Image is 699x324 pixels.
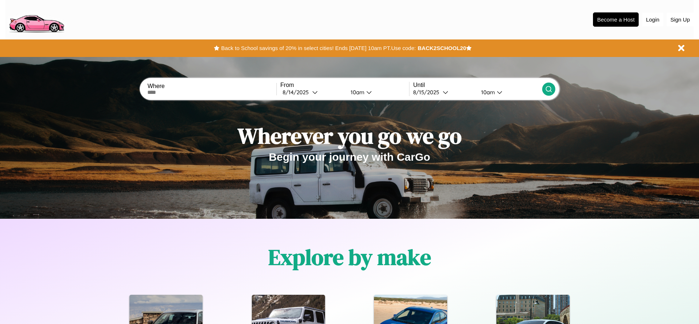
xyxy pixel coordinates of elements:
h1: Explore by make [268,242,431,272]
img: logo [5,4,67,34]
div: 8 / 14 / 2025 [283,89,312,96]
b: BACK2SCHOOL20 [417,45,466,51]
label: From [280,82,409,88]
button: 8/14/2025 [280,88,345,96]
div: 8 / 15 / 2025 [413,89,443,96]
button: 10am [345,88,409,96]
div: 10am [347,89,366,96]
label: Where [147,83,276,89]
label: Until [413,82,542,88]
button: 10am [475,88,542,96]
button: Login [642,13,663,26]
button: Become a Host [593,12,639,27]
button: Sign Up [667,13,694,26]
button: Back to School savings of 20% in select cities! Ends [DATE] 10am PT.Use code: [219,43,417,53]
div: 10am [477,89,497,96]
